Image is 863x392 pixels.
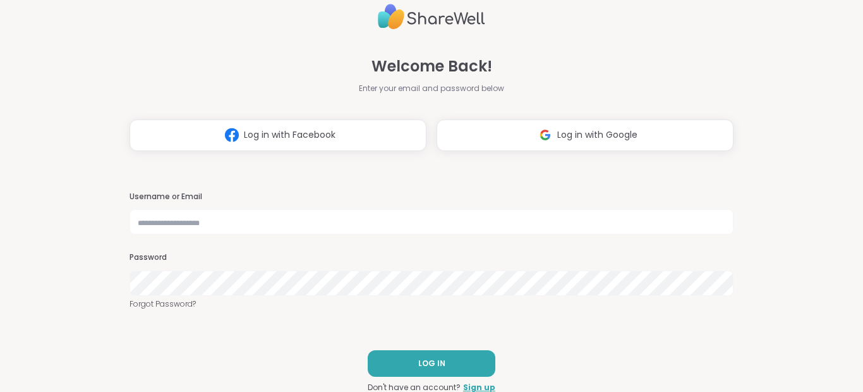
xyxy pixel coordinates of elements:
[130,192,733,202] h3: Username or Email
[220,123,244,147] img: ShareWell Logomark
[130,298,733,310] a: Forgot Password?
[130,119,426,151] button: Log in with Facebook
[359,83,504,94] span: Enter your email and password below
[244,128,335,142] span: Log in with Facebook
[368,350,495,377] button: LOG IN
[371,55,492,78] span: Welcome Back!
[437,119,733,151] button: Log in with Google
[130,252,733,263] h3: Password
[557,128,637,142] span: Log in with Google
[418,358,445,369] span: LOG IN
[533,123,557,147] img: ShareWell Logomark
